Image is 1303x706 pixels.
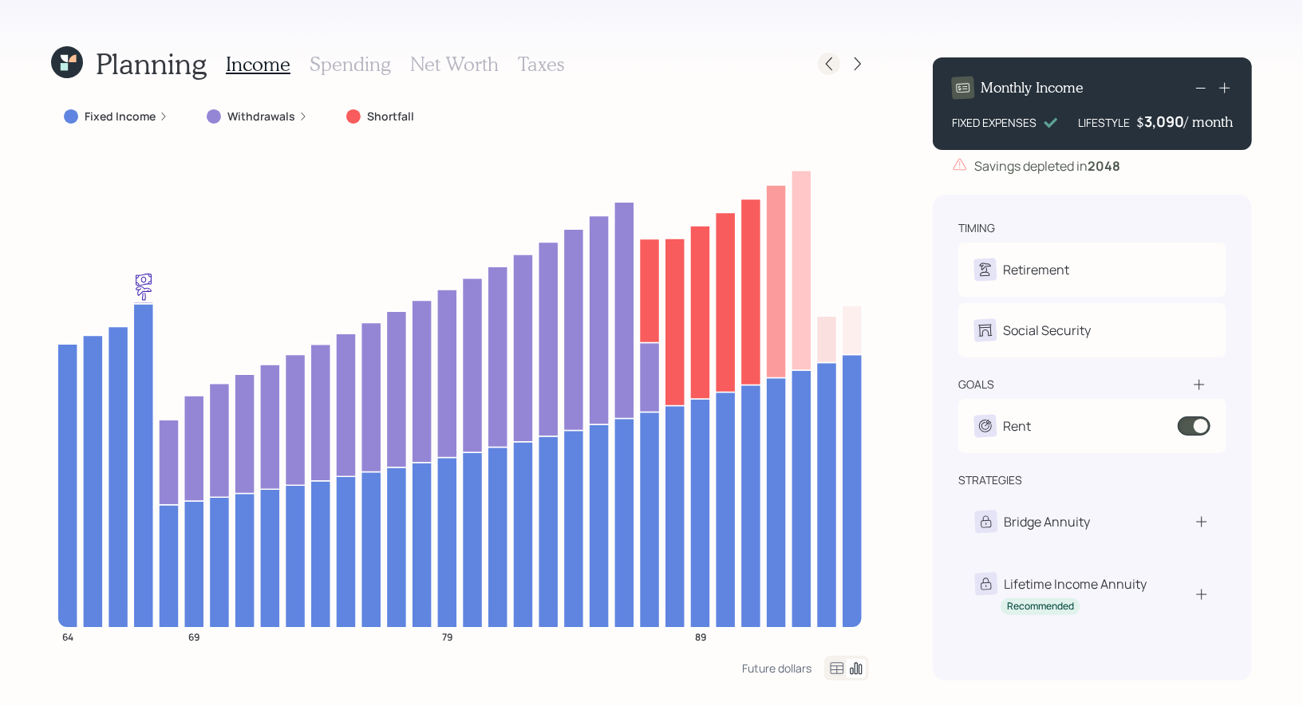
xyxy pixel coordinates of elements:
[974,156,1120,176] div: Savings depleted in
[1003,321,1091,340] div: Social Security
[1004,512,1090,531] div: Bridge Annuity
[442,630,452,644] tspan: 79
[1003,416,1031,436] div: Rent
[958,220,995,236] div: timing
[227,108,295,124] label: Withdrawals
[958,377,994,392] div: goals
[410,53,499,76] h3: Net Worth
[1078,114,1130,131] div: LIFESTYLE
[62,630,73,644] tspan: 64
[310,53,391,76] h3: Spending
[1004,574,1147,594] div: Lifetime Income Annuity
[958,472,1022,488] div: strategies
[518,53,564,76] h3: Taxes
[96,46,207,81] h1: Planning
[1136,113,1144,131] h4: $
[188,630,199,644] tspan: 69
[367,108,414,124] label: Shortfall
[981,79,1084,97] h4: Monthly Income
[226,53,290,76] h3: Income
[1144,112,1184,131] div: 3,090
[85,108,156,124] label: Fixed Income
[1088,157,1120,175] b: 2048
[1007,600,1074,613] div: Recommended
[1003,260,1069,279] div: Retirement
[1184,113,1233,131] h4: / month
[742,661,811,676] div: Future dollars
[695,630,706,644] tspan: 89
[952,114,1036,131] div: FIXED EXPENSES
